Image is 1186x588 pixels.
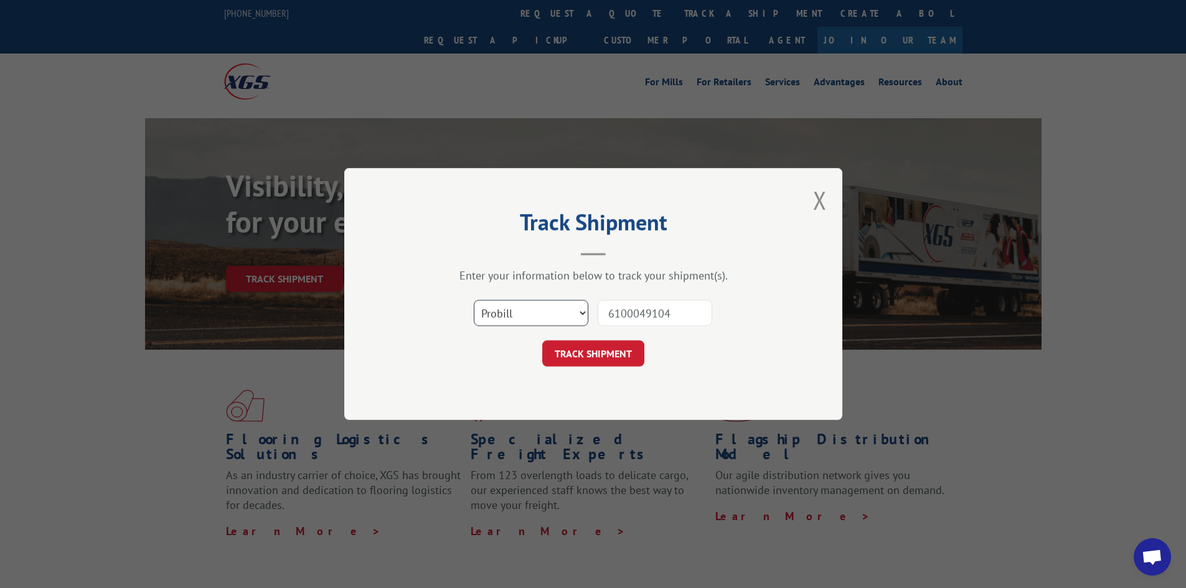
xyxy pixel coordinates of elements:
[598,300,712,326] input: Number(s)
[813,184,827,217] button: Close modal
[407,268,780,282] div: Enter your information below to track your shipment(s).
[542,340,644,366] button: TRACK SHIPMENT
[1134,538,1171,576] div: Open chat
[407,213,780,237] h2: Track Shipment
